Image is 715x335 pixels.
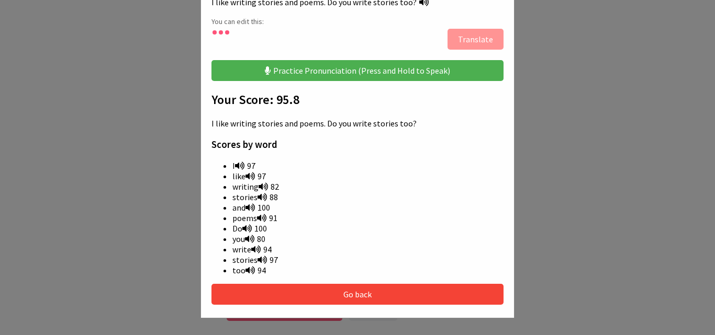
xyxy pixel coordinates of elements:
[232,171,266,181] span: like 97
[232,223,267,234] span: Do 100
[232,192,278,202] span: stories 88
[232,160,255,171] span: I 97
[232,202,270,213] span: and 100
[211,17,504,26] p: You can edit this:
[232,213,277,223] span: poems 91
[232,265,266,275] span: too 94
[232,234,265,244] span: you 80
[211,60,504,81] button: Practice Pronunciation (Press and Hold to Speak)
[232,181,279,192] span: writing 82
[211,284,504,305] button: Go back
[211,138,504,151] h3: Scores by word
[232,255,278,265] span: stories 97
[211,118,504,129] p: I like writing stories and poems. Do you write stories too?
[448,29,504,50] button: Translate
[211,91,504,108] h2: Your Score: 95.8
[232,244,272,255] span: write 94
